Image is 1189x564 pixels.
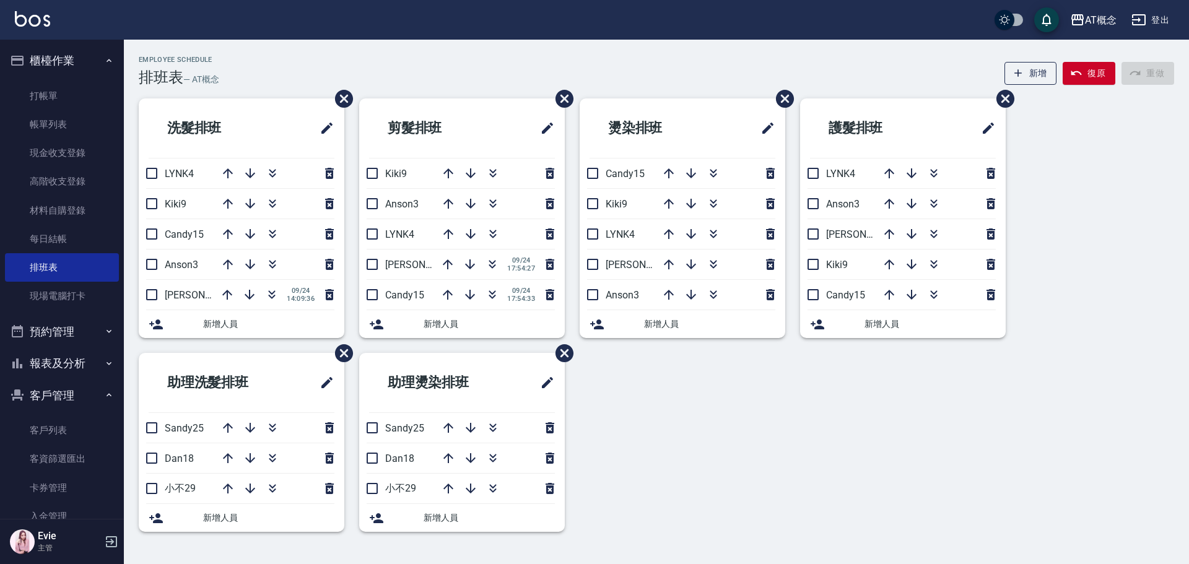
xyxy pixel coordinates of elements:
span: Anson3 [606,289,639,301]
span: LYNK4 [385,228,414,240]
span: 新增人員 [203,511,334,524]
span: Sandy25 [385,422,424,434]
span: 修改班表的標題 [312,368,334,397]
button: 復原 [1063,62,1115,85]
span: Dan18 [385,453,414,464]
h2: 護髮排班 [810,106,938,150]
img: Person [10,529,35,554]
h2: 剪髮排班 [369,106,497,150]
span: 新增人員 [424,318,555,331]
span: 刪除班表 [326,80,355,117]
span: Anson3 [826,198,860,210]
a: 打帳單 [5,82,119,110]
span: Kiki9 [165,198,186,210]
span: [PERSON_NAME]2 [385,259,465,271]
span: Anson3 [165,259,198,271]
span: 新增人員 [644,318,775,331]
span: Candy15 [826,289,865,301]
button: AT概念 [1065,7,1121,33]
div: AT概念 [1085,12,1117,28]
span: 14:09:36 [287,295,315,303]
span: 09/24 [287,287,315,295]
span: Candy15 [606,168,645,180]
h2: 洗髮排班 [149,106,276,150]
h5: Evie [38,530,101,542]
div: 新增人員 [800,310,1006,338]
span: [PERSON_NAME]2 [826,228,906,240]
span: LYNK4 [826,168,855,180]
span: LYNK4 [165,168,194,180]
span: Anson3 [385,198,419,210]
a: 材料自購登錄 [5,196,119,225]
a: 入金管理 [5,502,119,531]
span: Dan18 [165,453,194,464]
span: 刪除班表 [767,80,796,117]
div: 新增人員 [139,504,344,532]
span: 刪除班表 [546,335,575,371]
button: 客戶管理 [5,380,119,412]
a: 卡券管理 [5,474,119,502]
a: 排班表 [5,253,119,282]
span: 修改班表的標題 [973,113,996,143]
h3: 排班表 [139,69,183,86]
span: 17:54:27 [507,264,535,272]
span: Kiki9 [606,198,627,210]
a: 客資篩選匯出 [5,445,119,473]
button: 櫃檯作業 [5,45,119,77]
span: 修改班表的標題 [533,113,555,143]
a: 高階收支登錄 [5,167,119,196]
h2: 助理洗髮排班 [149,360,289,405]
button: 登出 [1126,9,1174,32]
div: 新增人員 [139,310,344,338]
span: 09/24 [507,256,535,264]
span: LYNK4 [606,228,635,240]
a: 帳單列表 [5,110,119,139]
span: Kiki9 [826,259,848,271]
span: 小不29 [385,482,416,494]
button: 新增 [1004,62,1057,85]
div: 新增人員 [580,310,785,338]
a: 每日結帳 [5,225,119,253]
span: [PERSON_NAME]2 [165,289,245,301]
div: 新增人員 [359,504,565,532]
span: 09/24 [507,287,535,295]
h2: Employee Schedule [139,56,219,64]
button: 預約管理 [5,316,119,348]
span: 刪除班表 [987,80,1016,117]
a: 現場電腦打卡 [5,282,119,310]
span: 修改班表的標題 [533,368,555,397]
span: 新增人員 [203,318,334,331]
img: Logo [15,11,50,27]
a: 現金收支登錄 [5,139,119,167]
span: [PERSON_NAME]2 [606,259,686,271]
h2: 助理燙染排班 [369,360,510,405]
span: Candy15 [385,289,424,301]
span: Sandy25 [165,422,204,434]
div: 新增人員 [359,310,565,338]
span: 刪除班表 [326,335,355,371]
span: 新增人員 [424,511,555,524]
span: Kiki9 [385,168,407,180]
span: 17:54:33 [507,295,535,303]
h6: — AT概念 [183,73,219,86]
span: 修改班表的標題 [753,113,775,143]
a: 客戶列表 [5,416,119,445]
button: 報表及分析 [5,347,119,380]
h2: 燙染排班 [590,106,717,150]
span: 刪除班表 [546,80,575,117]
span: 小不29 [165,482,196,494]
p: 主管 [38,542,101,553]
button: save [1034,7,1059,32]
span: 新增人員 [865,318,996,331]
span: Candy15 [165,228,204,240]
span: 修改班表的標題 [312,113,334,143]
